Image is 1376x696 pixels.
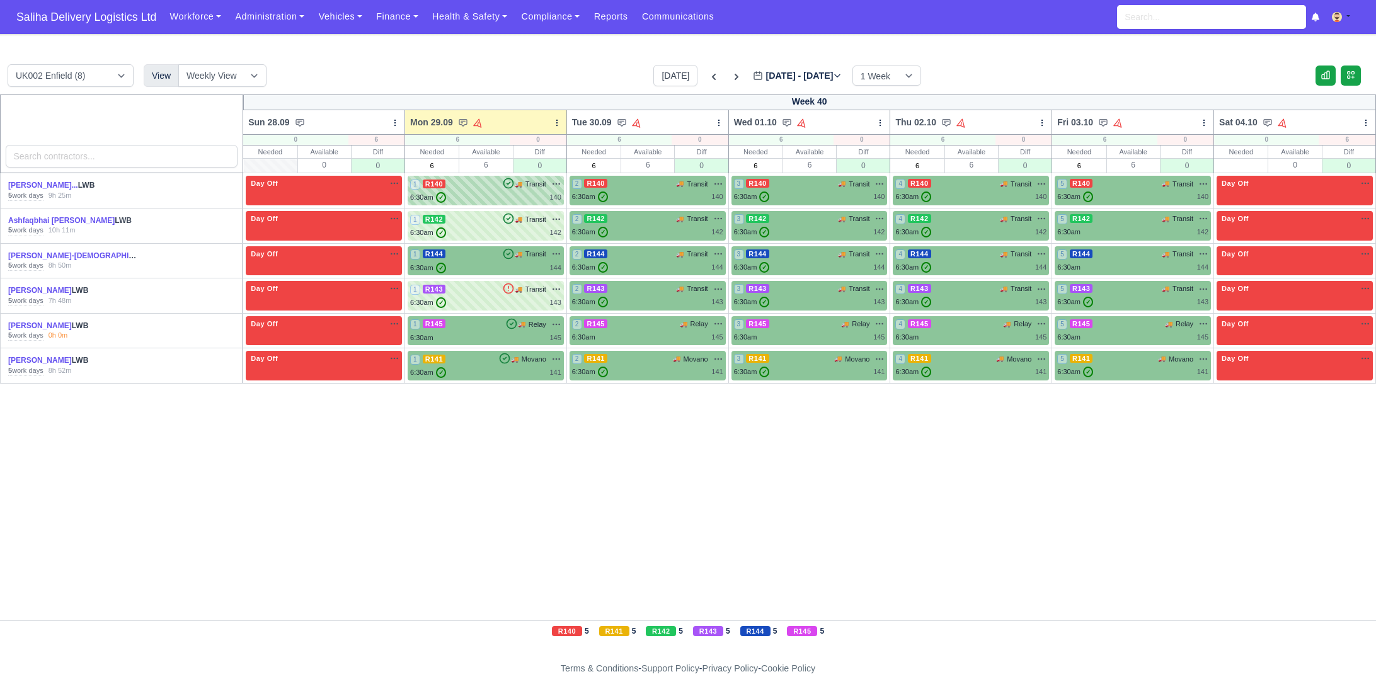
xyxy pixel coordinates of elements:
[675,145,728,158] div: Diff
[676,284,684,294] span: 🚚
[746,214,769,223] span: R142
[1070,284,1093,293] span: R143
[410,333,433,343] div: 6:30am
[1000,179,1007,188] span: 🚚
[1197,297,1208,307] div: 143
[1161,145,1213,158] div: Diff
[572,214,582,224] span: 2
[514,4,587,29] a: Compliance
[572,191,608,202] div: 6:30am
[676,214,684,224] span: 🚚
[921,227,931,237] span: ✓
[1172,249,1193,260] span: Transit
[1197,262,1208,273] div: 144
[1057,249,1067,260] span: 5
[702,663,759,673] a: Privacy Policy
[729,135,834,145] div: 6
[572,284,582,294] span: 2
[684,354,708,365] span: Movano
[895,214,905,224] span: 4
[1000,249,1007,259] span: 🚚
[572,297,608,307] div: 6:30am
[572,116,612,128] span: Tue 30.09
[746,319,769,328] span: R145
[459,158,512,171] div: 6
[1319,135,1375,145] div: 6
[746,179,769,188] span: R140
[734,354,744,364] span: 3
[873,332,885,343] div: 145
[49,296,72,306] div: 7h 48m
[680,319,687,329] span: 🚚
[1158,354,1166,363] span: 🚚
[423,215,446,224] span: R142
[1162,214,1169,224] span: 🚚
[1172,283,1193,294] span: Transit
[572,332,595,343] div: 6:30am
[1057,262,1081,273] div: 6:30am
[311,4,369,29] a: Vehicles
[529,319,546,330] span: Relay
[1214,135,1319,145] div: 0
[49,331,68,341] div: 0h 0m
[525,249,546,260] span: Transit
[734,227,770,237] div: 6:30am
[734,191,770,202] div: 6:30am
[598,262,608,273] span: ✓
[423,285,446,294] span: R143
[410,215,420,225] span: 1
[584,249,607,258] span: R144
[1011,249,1031,260] span: Transit
[653,65,697,86] button: [DATE]
[10,5,163,30] a: Saliha Delivery Logistics Ltd
[759,262,769,273] span: ✓
[8,191,12,199] strong: 5
[711,297,723,307] div: 143
[248,354,280,363] span: Day Off
[837,145,890,158] div: Diff
[1057,227,1081,237] div: 6:30am
[1161,158,1213,173] div: 0
[999,145,1052,158] div: Diff
[691,319,708,329] span: Relay
[783,158,836,171] div: 6
[895,262,931,273] div: 6:30am
[895,191,931,202] div: 6:30am
[410,180,420,190] span: 1
[734,262,770,273] div: 6:30am
[673,354,680,363] span: 🚚
[243,135,348,145] div: 0
[587,4,634,29] a: Reports
[838,179,846,188] span: 🚚
[8,251,167,260] a: [PERSON_NAME]-[DEMOGRAPHIC_DATA]...
[1011,283,1031,294] span: Transit
[550,263,561,273] div: 144
[841,319,849,329] span: 🚚
[8,261,43,271] div: work days
[49,225,76,236] div: 10h 11m
[908,284,931,293] span: R143
[572,319,582,329] span: 2
[641,663,699,673] a: Support Policy
[49,261,72,271] div: 8h 50m
[687,249,708,260] span: Transit
[410,263,446,273] div: 6:30am
[436,297,446,308] span: ✓
[525,179,546,190] span: Transit
[849,283,869,294] span: Transit
[248,214,280,223] span: Day Off
[734,284,744,294] span: 3
[834,135,890,145] div: 0
[550,227,561,238] div: 142
[348,135,405,145] div: 6
[1070,354,1093,363] span: R141
[1011,214,1031,224] span: Transit
[676,249,684,259] span: 🚚
[890,145,944,158] div: Needed
[621,145,674,158] div: Available
[1003,319,1011,329] span: 🚚
[248,284,280,293] span: Day Off
[1057,116,1093,128] span: Fri 03.10
[515,285,522,294] span: 🚚
[895,116,936,128] span: Thu 02.10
